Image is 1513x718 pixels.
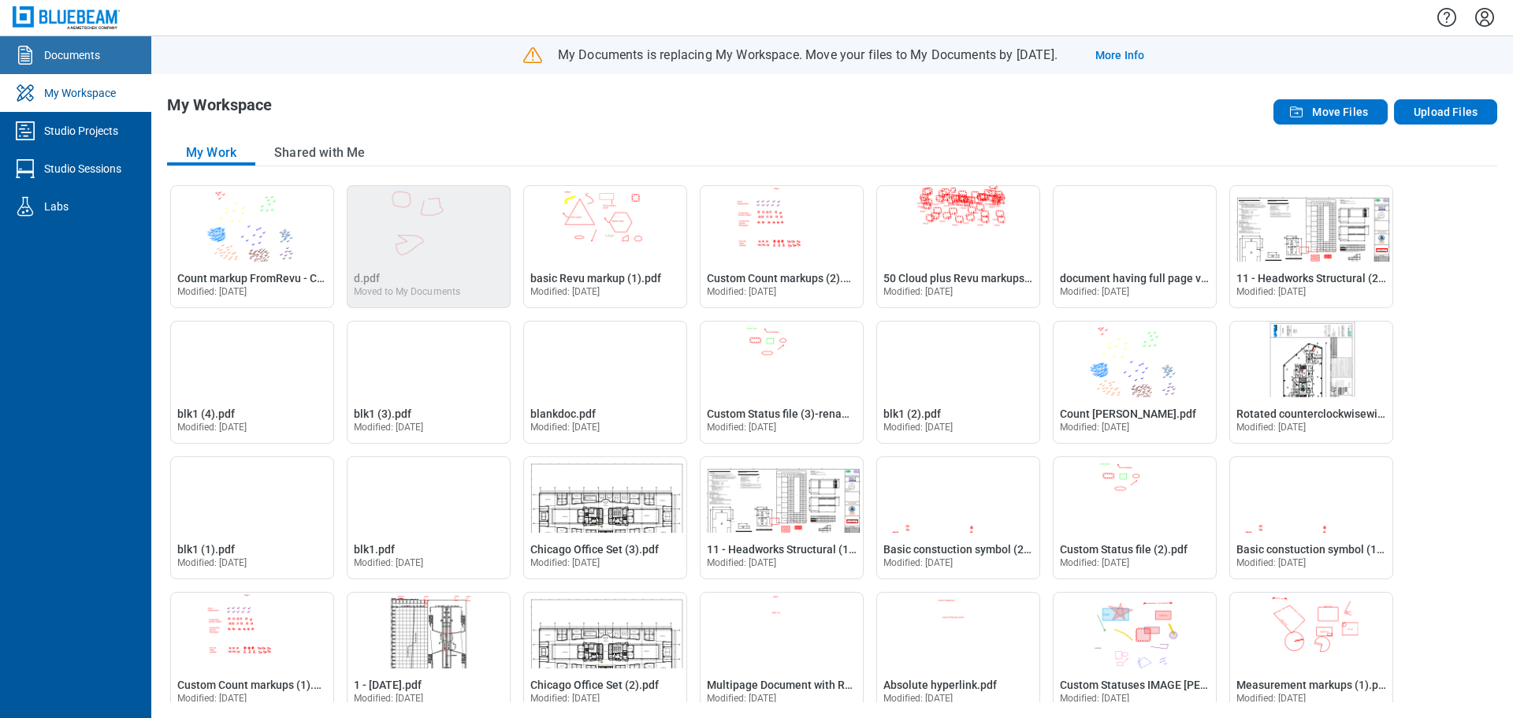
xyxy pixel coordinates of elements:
[1236,286,1307,297] span: Modified: [DATE]
[1054,593,1216,668] img: Custom Statuses IMAGE bHAVINI.pdf
[707,407,877,420] span: Custom Status file (3)-rename.pdf
[877,322,1039,397] img: blk1 (2).pdf
[707,286,777,297] span: Modified: [DATE]
[347,592,511,715] div: Open 1 - 12.7.2020.pdf in Editor
[1229,321,1393,444] div: Open Rotated counterclockwisewithspace.pdf in Editor
[1394,99,1497,125] button: Upload Files
[348,322,510,397] img: blk1 (3).pdf
[1054,186,1216,262] img: document having full page viewport scale.pdf
[44,47,100,63] div: Documents
[530,407,596,420] span: blankdoc.pdf
[1236,422,1307,433] span: Modified: [DATE]
[530,272,661,285] span: basic Revu markup (1).pdf
[883,693,954,704] span: Modified: [DATE]
[530,679,659,691] span: Chicago Office Set (2).pdf
[700,185,864,308] div: Open Custom Count markups (2).pdf in Editor
[177,693,247,704] span: Modified: [DATE]
[883,543,1047,556] span: Basic constuction symbol (2).pdf
[171,457,333,533] img: blk1 (1).pdf
[523,592,687,715] div: Open Chicago Office Set (2).pdf in Editor
[177,543,235,556] span: blk1 (1).pdf
[877,186,1039,262] img: 50 Cloud plus Revu markups (3).pdf
[354,693,424,704] span: Modified: [DATE]
[13,80,38,106] svg: My Workspace
[1312,104,1368,120] span: Move Files
[171,322,333,397] img: blk1 (4).pdf
[177,557,247,568] span: Modified: [DATE]
[170,456,334,579] div: Open blk1 (1).pdf in Editor
[1273,99,1388,125] button: Move Files
[44,161,121,177] div: Studio Sessions
[1230,186,1392,262] img: 11 - Headworks Structural (2)_rename.pdf
[348,593,510,668] img: 1 - 12.7.2020.pdf
[1060,543,1188,556] span: Custom Status file (2).pdf
[530,286,600,297] span: Modified: [DATE]
[1095,47,1144,63] a: More Info
[1230,593,1392,668] img: Measurement markups (1).pdf
[883,272,1061,285] span: 50 Cloud plus Revu markups (3).pdf
[347,321,511,444] div: Open blk1 (3).pdf in Editor
[348,457,510,533] img: blk1.pdf
[1236,679,1388,691] span: Measurement markups (1).pdf
[700,321,864,444] div: Open Custom Status file (3)-rename.pdf in Editor
[1236,543,1400,556] span: Basic constuction symbol (1).pdf
[1060,679,1288,691] span: Custom Statuses IMAGE [PERSON_NAME].pdf
[701,457,863,533] img: 11 - Headworks Structural (1).pdf
[170,185,334,308] div: Open Count markup FromRevu - Copy.pdf in Editor
[701,186,863,262] img: Custom Count markups (2).pdf
[707,422,777,433] span: Modified: [DATE]
[1060,272,1288,285] span: document having full page viewport scale.pdf
[707,557,777,568] span: Modified: [DATE]
[700,592,864,715] div: Open Multipage Document with Relative Hyperlink.pdf in Editor
[883,407,941,420] span: blk1 (2).pdf
[701,593,863,668] img: Multipage Document with Relative Hyperlink.pdf
[177,679,330,691] span: Custom Count markups (1).pdf
[1230,322,1392,397] img: Rotated counterclockwisewithspace.pdf
[883,422,954,433] span: Modified: [DATE]
[1053,321,1217,444] div: Open Count markup FromRevu.pdf in Editor
[177,422,247,433] span: Modified: [DATE]
[1230,457,1392,533] img: Basic constuction symbol (1).pdf
[44,123,118,139] div: Studio Projects
[177,272,354,285] span: Count markup FromRevu - Copy.pdf
[707,679,950,691] span: Multipage Document with Relative Hyperlink.pdf
[354,272,460,297] a: Moved to My Documents
[883,679,997,691] span: Absolute hyperlink.pdf
[707,272,860,285] span: Custom Count markups (2).pdf
[1053,592,1217,715] div: Open Custom Statuses IMAGE bHAVINI.pdf in Editor
[354,543,395,556] span: blk1.pdf
[707,693,777,704] span: Modified: [DATE]
[558,47,1058,64] p: My Documents is replacing My Workspace. Move your files to My Documents by [DATE].
[1054,322,1216,397] img: Count markup FromRevu.pdf
[177,407,235,420] span: blk1 (4).pdf
[44,199,69,214] div: Labs
[170,321,334,444] div: Open blk1 (4).pdf in Editor
[876,592,1040,715] div: Open Absolute hyperlink.pdf in Editor
[13,6,120,29] img: Bluebeam, Inc.
[347,456,511,579] div: Open blk1.pdf in Editor
[1229,185,1393,308] div: Open 11 - Headworks Structural (2)_rename.pdf in Editor
[530,422,600,433] span: Modified: [DATE]
[13,194,38,219] svg: Labs
[877,457,1039,533] img: Basic constuction symbol (2).pdf
[876,456,1040,579] div: Open Basic constuction symbol (2).pdf in Editor
[348,186,510,262] img: d.pdf
[1472,4,1497,31] button: Settings
[1060,286,1130,297] span: Modified: [DATE]
[877,593,1039,668] img: Absolute hyperlink.pdf
[171,593,333,668] img: Custom Count markups (1).pdf
[177,286,247,297] span: Modified: [DATE]
[883,286,954,297] span: Modified: [DATE]
[1060,557,1130,568] span: Modified: [DATE]
[1229,456,1393,579] div: Open Basic constuction symbol (1).pdf in Editor
[1236,693,1307,704] span: Modified: [DATE]
[354,557,424,568] span: Modified: [DATE]
[530,693,600,704] span: Modified: [DATE]
[44,85,116,101] div: My Workspace
[1053,185,1217,308] div: Open document having full page viewport scale.pdf in Editor
[707,543,872,556] span: 11 - Headworks Structural (1).pdf
[883,557,954,568] span: Modified: [DATE]
[354,407,411,420] span: blk1 (3).pdf
[167,140,255,166] button: My Work
[523,456,687,579] div: Open Chicago Office Set (3).pdf in Editor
